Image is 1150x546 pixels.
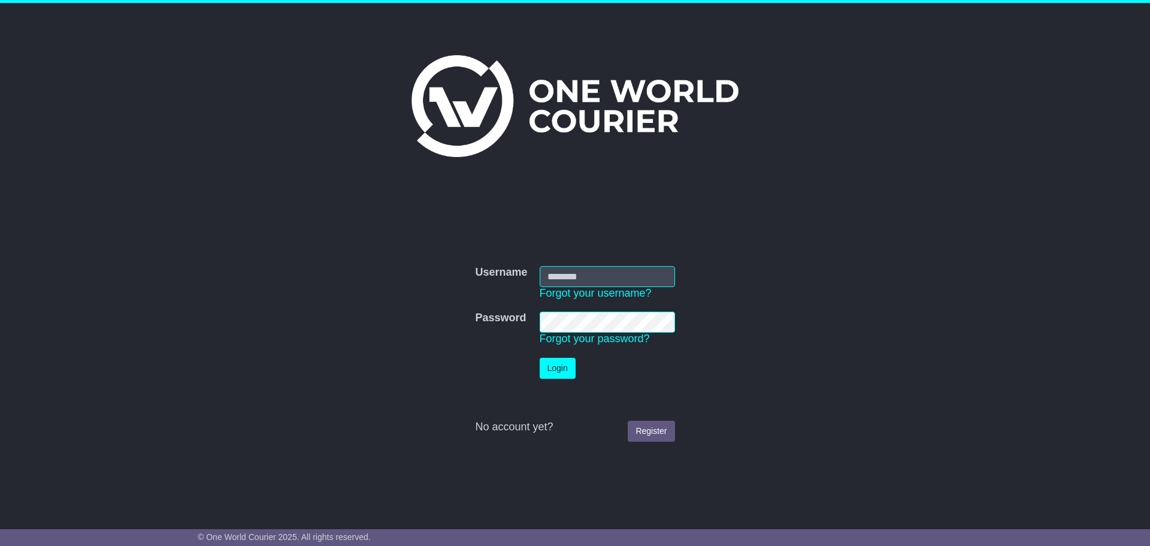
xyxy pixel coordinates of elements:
a: Forgot your username? [540,287,652,299]
label: Username [475,266,527,279]
a: Forgot your password? [540,333,650,345]
label: Password [475,312,526,325]
span: © One World Courier 2025. All rights reserved. [198,532,371,542]
img: One World [411,55,739,157]
div: No account yet? [475,421,674,434]
button: Login [540,358,576,379]
a: Register [628,421,674,442]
